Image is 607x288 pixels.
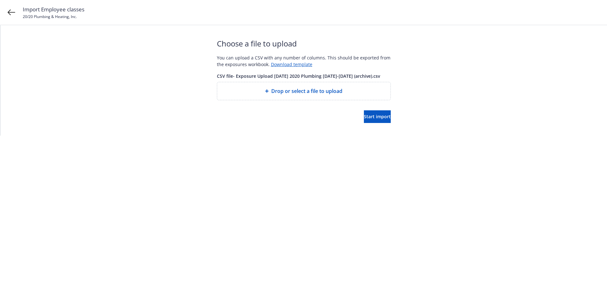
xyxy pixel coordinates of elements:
div: Drop or select a file to upload [217,82,391,100]
button: Start import [364,110,391,123]
span: Drop or select a file to upload [271,87,342,95]
a: Download template [271,61,312,67]
span: Import Employee classes [23,5,84,14]
span: CSV file - Exposure Upload [DATE] 2020 Plumbing [DATE]-[DATE] (archive).csv [217,73,391,79]
span: Choose a file to upload [217,38,391,49]
span: Start import [364,113,391,119]
span: 20/20 Plumbing & Heating, Inc. [23,14,77,19]
div: You can upload a CSV with any number of columns. This should be exported from the exposures workb... [217,54,391,68]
